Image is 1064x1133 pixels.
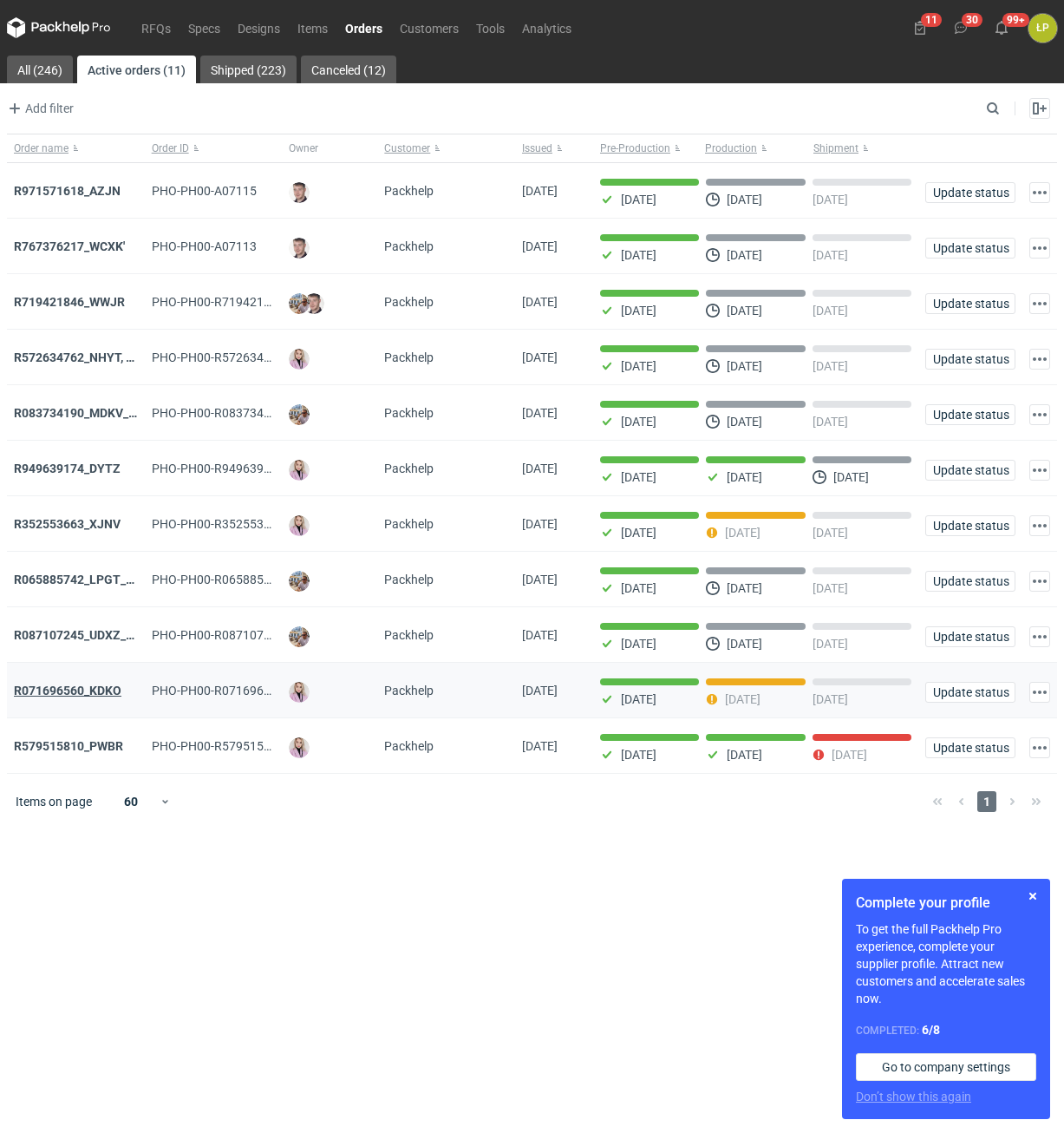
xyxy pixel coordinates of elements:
a: Tools [467,17,513,38]
div: Łukasz Postawa [1028,14,1057,43]
img: Klaudia Wiśniewska [289,515,310,536]
a: Analytics [513,17,580,38]
p: [DATE] [621,637,656,651]
button: Actions [1029,460,1050,481]
strong: R579515810_PWBR [14,739,123,753]
button: Actions [1029,571,1050,592]
strong: 6 / 8 [922,1023,940,1037]
span: PHO-PH00-R083734190_MDKV_MVXD [152,406,362,420]
a: Specs [180,17,229,38]
span: Packhelp [384,517,434,531]
p: [DATE] [621,193,656,206]
p: [DATE] [727,748,762,762]
a: Orders [336,17,391,38]
button: ŁP [1028,14,1057,43]
a: Active orders (11) [77,56,196,83]
a: R065885742_LPGT_MVNK [14,573,160,586]
span: Update status [933,575,1008,587]
p: [DATE] [727,193,762,206]
p: [DATE] [727,248,762,262]
p: [DATE] [621,581,656,595]
p: [DATE] [813,526,848,540]
span: Update status [933,464,1008,476]
span: 06/08/2025 [522,517,558,531]
span: Shipment [813,141,858,155]
a: Shipped (223) [200,56,297,83]
span: Update status [933,242,1008,254]
strong: R572634762_NHYT, XIXB [14,350,153,364]
span: 1 [977,791,996,812]
span: Update status [933,742,1008,754]
p: [DATE] [832,748,867,762]
button: Update status [925,571,1015,592]
button: Update status [925,737,1015,758]
span: PHO-PH00-R572634762_NHYT,-XIXB [152,350,353,364]
button: Actions [1029,626,1050,647]
p: [DATE] [621,748,656,762]
button: Update status [925,460,1015,481]
span: Packhelp [384,184,434,198]
button: 99+ [988,14,1015,42]
h1: Complete your profile [856,893,1036,914]
span: 18/08/2025 [522,184,558,198]
a: R071696560_KDKO [14,684,121,697]
span: Owner [289,141,318,155]
span: Packhelp [384,350,434,364]
img: Maciej Sikora [304,293,324,314]
img: Klaudia Wiśniewska [289,682,310,703]
p: [DATE] [833,470,869,484]
p: [DATE] [813,692,848,706]
span: Update status [933,409,1008,421]
button: 11 [906,14,934,42]
img: Michał Palasek [289,293,310,314]
p: [DATE] [621,415,656,429]
p: [DATE] [813,193,848,206]
p: [DATE] [813,415,848,429]
img: Michał Palasek [289,626,310,647]
img: Maciej Sikora [289,182,310,203]
button: Production [702,134,810,162]
span: Update status [933,686,1008,698]
span: PHO-PH00-A07113 [152,239,257,253]
button: Shipment [810,134,918,162]
a: RFQs [133,17,180,38]
p: [DATE] [727,359,762,373]
div: Completed: [856,1021,1036,1039]
a: Items [289,17,336,38]
button: Actions [1029,182,1050,203]
div: 60 [103,789,160,814]
svg: Packhelp Pro [7,17,111,38]
span: 13/08/2025 [522,295,558,309]
span: 12/08/2025 [522,406,558,420]
button: Update status [925,238,1015,259]
button: Update status [925,682,1015,703]
img: Maciej Sikora [289,238,310,259]
strong: R949639174_DYTZ [14,462,121,475]
span: PHO-PH00-R719421846_WWJR [152,295,325,309]
p: [DATE] [813,581,848,595]
span: 01/08/2025 [522,628,558,642]
span: Update status [933,353,1008,365]
button: Order ID [145,134,283,162]
p: [DATE] [727,581,762,595]
button: Actions [1029,349,1050,370]
button: Update status [925,293,1015,314]
a: R083734190_MDKV_MVXD [14,406,162,420]
span: PHO-PH00-A07115 [152,184,257,198]
p: [DATE] [727,637,762,651]
span: Production [705,141,757,155]
span: Order ID [152,141,189,155]
a: R971571618_AZJN [14,184,121,198]
span: PHO-PH00-R065885742_LPGT_MVNK [152,573,360,586]
a: R767376217_WCXK' [14,239,125,253]
button: Update status [925,349,1015,370]
button: Update status [925,404,1015,425]
span: Packhelp [384,295,434,309]
button: Actions [1029,682,1050,703]
button: Update status [925,182,1015,203]
p: [DATE] [727,415,762,429]
a: R087107245_UDXZ_TPPN [14,628,158,642]
img: Klaudia Wiśniewska [289,460,310,481]
span: Update status [933,187,1008,199]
